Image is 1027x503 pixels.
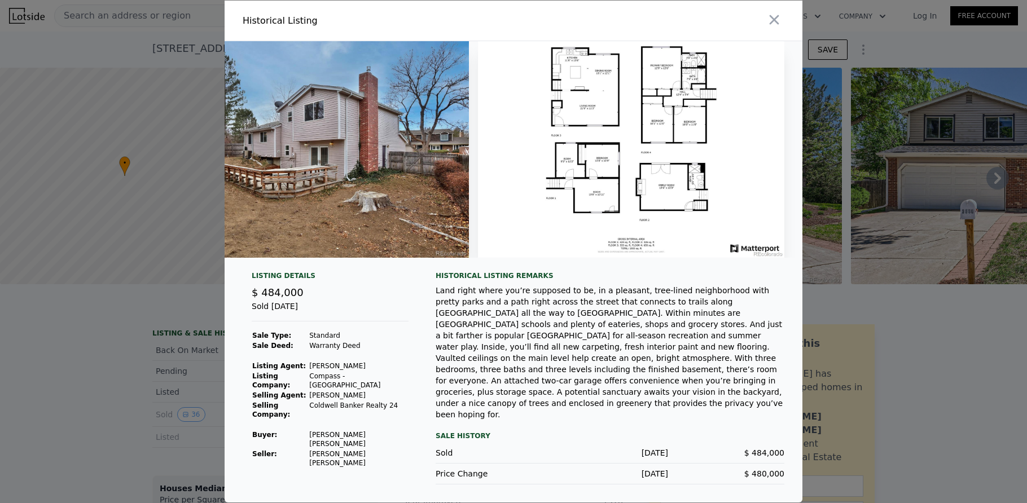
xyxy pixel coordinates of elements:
[252,271,409,285] div: Listing Details
[252,286,304,298] span: $ 484,000
[309,430,409,449] td: [PERSON_NAME] [PERSON_NAME]
[243,14,509,28] div: Historical Listing
[252,431,277,439] strong: Buyer :
[252,301,409,321] div: Sold [DATE]
[436,447,552,458] div: Sold
[436,468,552,479] div: Price Change
[252,391,306,399] strong: Selling Agent:
[436,429,784,443] div: Sale History
[252,342,293,350] strong: Sale Deed:
[252,372,290,389] strong: Listing Company:
[552,468,668,479] div: [DATE]
[309,361,409,371] td: [PERSON_NAME]
[143,41,469,258] img: Property Img
[478,41,785,258] img: Property Img
[309,390,409,400] td: [PERSON_NAME]
[309,371,409,390] td: Compass - [GEOGRAPHIC_DATA]
[552,447,668,458] div: [DATE]
[252,450,277,458] strong: Seller :
[744,469,784,478] span: $ 480,000
[744,448,784,457] span: $ 484,000
[309,400,409,420] td: Coldwell Banker Realty 24
[309,449,409,468] td: [PERSON_NAME] [PERSON_NAME]
[309,341,409,351] td: Warranty Deed
[252,332,291,339] strong: Sale Type:
[252,401,290,418] strong: Selling Company:
[436,271,784,280] div: Historical Listing remarks
[309,330,409,341] td: Standard
[436,285,784,420] div: Land right where you’re supposed to be, in a pleasant, tree-lined neighborhood with pretty parks ...
[252,362,306,370] strong: Listing Agent:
